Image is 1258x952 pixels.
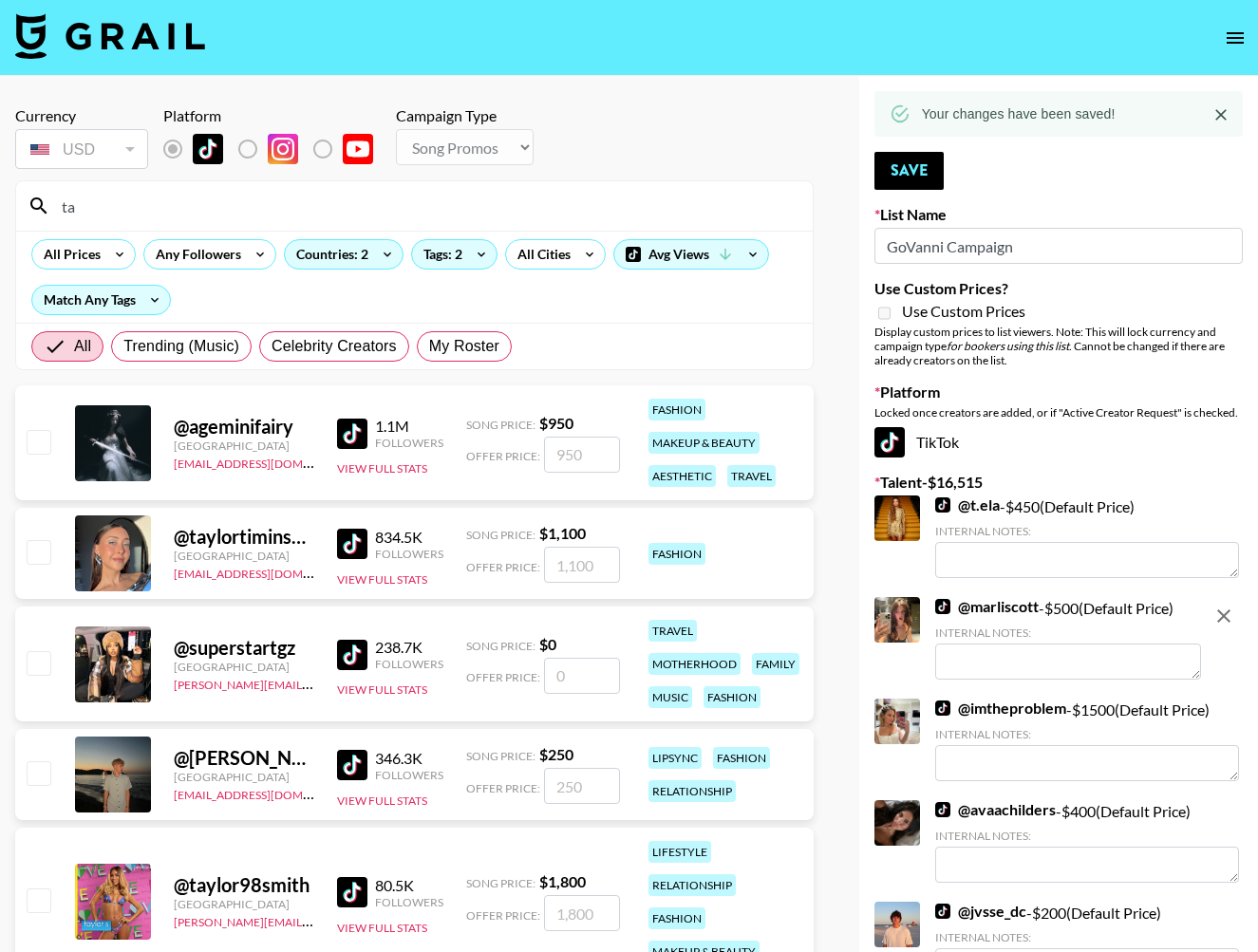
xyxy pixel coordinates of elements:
[32,286,170,314] div: Match Any Tags
[935,495,1239,578] div: - $ 450 (Default Price)
[874,473,1243,492] label: Talent - $ 16,515
[174,674,455,692] a: [PERSON_NAME][EMAIL_ADDRESS][DOMAIN_NAME]
[174,660,314,674] div: [GEOGRAPHIC_DATA]
[174,897,314,911] div: [GEOGRAPHIC_DATA]
[174,549,314,563] div: [GEOGRAPHIC_DATA]
[935,904,950,919] img: TikTok
[375,895,443,909] div: Followers
[935,699,1066,718] a: @imtheproblem
[648,874,736,896] div: relationship
[539,635,556,653] strong: $ 0
[648,653,741,675] div: motherhood
[337,682,427,697] button: View Full Stats
[648,686,692,708] div: music
[935,625,1201,640] div: Internal Notes:
[375,417,443,436] div: 1.1M
[935,802,950,817] img: TikTok
[648,465,716,487] div: aesthetic
[648,841,711,863] div: lifestyle
[648,620,697,642] div: travel
[648,399,705,420] div: fashion
[874,205,1243,224] label: List Name
[174,453,365,471] a: [EMAIL_ADDRESS][DOMAIN_NAME]
[648,432,760,454] div: makeup & beauty
[337,461,427,476] button: View Full Stats
[935,495,1000,514] a: @t.ela
[935,700,950,716] img: TikTok
[935,497,950,513] img: TikTok
[466,449,540,463] span: Offer Price:
[539,872,586,890] strong: $ 1,800
[922,97,1116,131] div: Your changes have been saved!
[874,427,905,457] img: TikTok
[337,793,427,808] button: View Full Stats
[466,670,540,684] span: Offer Price:
[268,134,298,164] img: Instagram
[544,768,620,804] input: 250
[174,563,365,581] a: [EMAIL_ADDRESS][DOMAIN_NAME]
[539,524,586,542] strong: $ 1,100
[15,106,148,125] div: Currency
[544,437,620,473] input: 950
[337,419,367,449] img: TikTok
[466,639,535,653] span: Song Price:
[174,525,314,549] div: @ taylortiminskas
[285,240,403,269] div: Countries: 2
[648,543,705,565] div: fashion
[15,13,205,59] img: Grail Talent
[902,302,1025,321] span: Use Custom Prices
[539,745,573,763] strong: $ 250
[412,240,497,269] div: Tags: 2
[375,657,443,671] div: Followers
[874,383,1243,401] label: Platform
[935,800,1239,883] div: - $ 400 (Default Price)
[337,640,367,670] img: TikTok
[506,240,574,269] div: All Cities
[163,129,388,169] div: List locked to TikTok.
[337,572,427,587] button: View Full Stats
[648,747,702,769] div: lipsync
[337,750,367,780] img: TikTok
[874,405,1243,420] div: Locked once creators are added, or if "Active Creator Request" is checked.
[123,335,239,358] span: Trending (Music)
[727,465,776,487] div: travel
[163,106,388,125] div: Platform
[174,873,314,897] div: @ taylor98smith
[935,930,1239,944] div: Internal Notes:
[19,133,144,166] div: USD
[874,325,1243,367] div: Display custom prices to list viewers. Note: This will lock currency and campaign type . Cannot b...
[174,636,314,660] div: @ superstartgz
[713,747,770,769] div: fashion
[375,876,443,895] div: 80.5K
[935,829,1239,843] div: Internal Notes:
[466,781,540,795] span: Offer Price:
[935,699,1239,781] div: - $ 1500 (Default Price)
[466,749,535,763] span: Song Price:
[375,436,443,450] div: Followers
[648,780,736,802] div: relationship
[375,749,443,768] div: 346.3K
[935,902,1026,921] a: @jvsse_dc
[337,877,367,907] img: TikTok
[935,597,1039,616] a: @marliscott
[935,597,1201,680] div: - $ 500 (Default Price)
[466,876,535,890] span: Song Price:
[935,727,1239,741] div: Internal Notes:
[32,240,104,269] div: All Prices
[466,560,540,574] span: Offer Price:
[614,240,768,269] div: Avg Views
[874,427,1243,457] div: TikTok
[337,921,427,935] button: View Full Stats
[174,439,314,453] div: [GEOGRAPHIC_DATA]
[74,335,91,358] span: All
[935,524,1239,538] div: Internal Notes:
[752,653,799,675] div: family
[935,599,950,614] img: TikTok
[704,686,760,708] div: fashion
[174,784,365,802] a: [EMAIL_ADDRESS][DOMAIN_NAME]
[15,125,148,173] div: Remove selected talent to change your currency
[375,638,443,657] div: 238.7K
[466,528,535,542] span: Song Price:
[1207,101,1235,129] button: Close
[272,335,397,358] span: Celebrity Creators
